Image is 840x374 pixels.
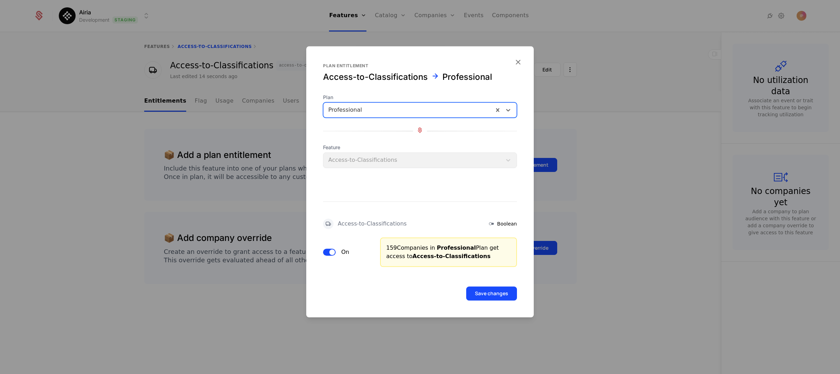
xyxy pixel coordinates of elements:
[437,244,476,251] span: Professional
[442,71,492,83] div: Professional
[466,286,517,300] button: Save changes
[323,94,517,101] span: Plan
[341,248,349,256] label: On
[386,244,511,261] div: 159 Companies in Plan get access to
[323,63,517,69] div: Plan entitlement
[497,220,517,227] span: Boolean
[323,71,428,83] div: Access-to-Classifications
[413,253,491,259] span: Access-to-Classifications
[323,144,517,151] span: Feature
[338,221,407,227] div: Access-to-Classifications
